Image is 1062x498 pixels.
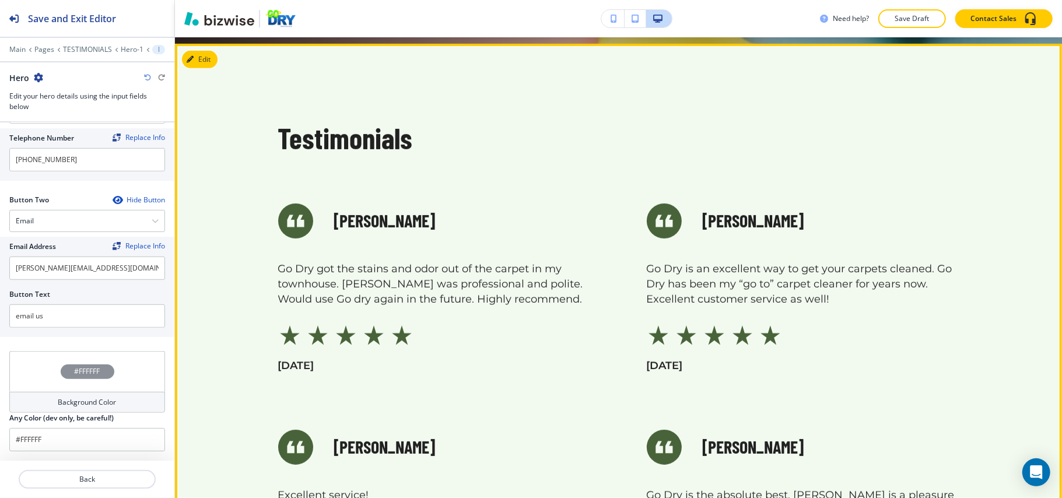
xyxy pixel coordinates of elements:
[647,262,959,307] p: Go Dry is an excellent way to get your carpets cleaned. Go Dry has been my “go to” carpet cleaner...
[893,13,931,24] p: Save Draft
[182,51,218,68] button: Edit
[158,45,159,54] p: Hero
[9,45,26,54] button: Main
[58,397,117,408] h4: Background Color
[9,413,114,423] h2: Any Color (dev only, be careful!)
[9,72,29,84] h2: Hero
[9,241,56,252] h2: Email Address
[28,12,116,26] h2: Save and Exit Editor
[113,195,165,205] button: Hide Button
[703,436,804,459] h5: [PERSON_NAME]
[152,45,165,54] button: Hero
[113,134,165,142] button: ReplaceReplace Info
[9,257,165,280] input: Ex. james@godryservices.com
[9,91,165,112] h3: Edit your hero details using the input fields below
[9,289,50,300] h2: Button Text
[9,133,74,143] h2: Telephone Number
[113,242,165,250] button: ReplaceReplace Info
[184,12,254,26] img: Bizwise Logo
[16,216,34,226] h4: Email
[970,13,1017,24] p: Contact Sales
[278,359,591,374] p: [DATE]
[265,10,296,27] img: Your Logo
[113,134,165,142] div: Replace Info
[121,45,143,54] button: Hero-1
[9,195,49,205] h2: Button Two
[278,262,591,307] p: Go Dry got the stains and odor out of the carpet in my townhouse. [PERSON_NAME] was professional ...
[34,45,54,54] button: Pages
[647,359,959,374] p: [DATE]
[75,366,100,377] h4: #FFFFFF
[113,134,121,142] img: Replace
[833,13,869,24] h3: Need help?
[9,351,165,413] button: #FFFFFFBackground Color
[9,148,165,171] input: Ex. 561-222-1111
[278,118,959,157] h3: Testimonials
[113,134,165,143] span: Find and replace this information across Bizwise
[703,209,804,233] h5: [PERSON_NAME]
[113,242,121,250] img: Replace
[334,209,436,233] h5: [PERSON_NAME]
[20,474,155,485] p: Back
[19,470,156,489] button: Back
[113,242,165,251] span: Find and replace this information across Bizwise
[63,45,112,54] button: TESTIMONIALS
[334,436,436,459] h5: [PERSON_NAME]
[113,242,165,250] div: Replace Info
[1022,458,1050,486] div: Open Intercom Messenger
[955,9,1053,28] button: Contact Sales
[878,9,946,28] button: Save Draft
